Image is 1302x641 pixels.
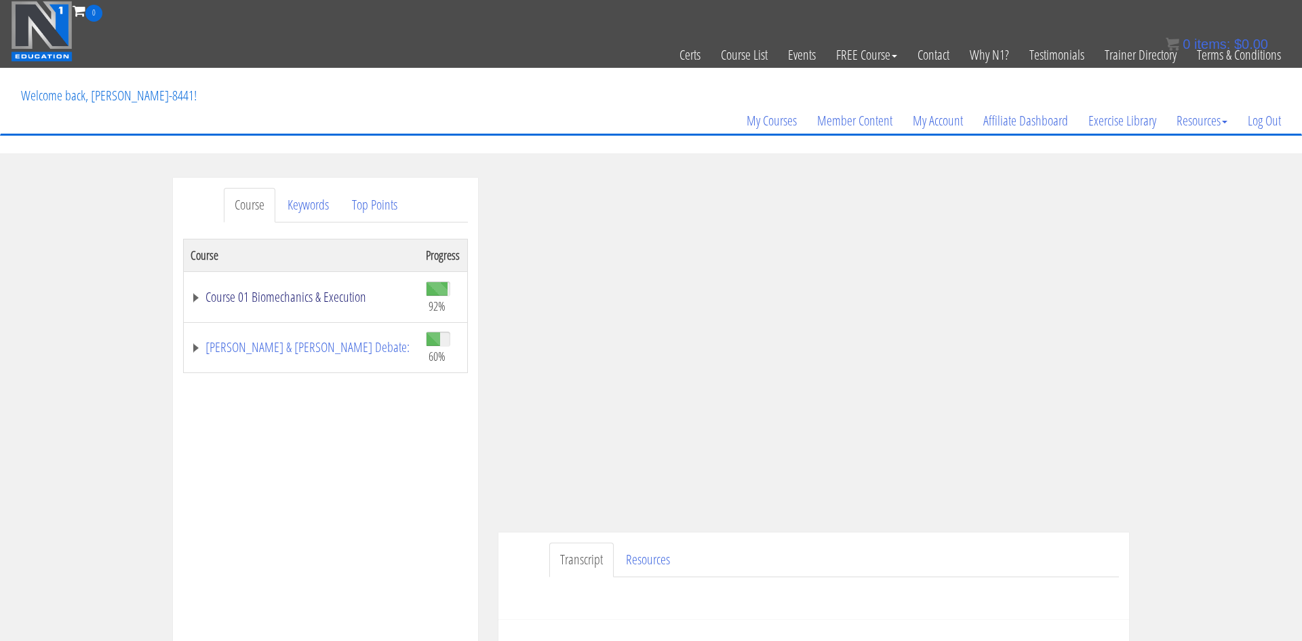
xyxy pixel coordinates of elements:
[1234,37,1268,52] bdi: 0.00
[1194,37,1230,52] span: items:
[1187,22,1291,88] a: Terms & Conditions
[826,22,907,88] a: FREE Course
[1094,22,1187,88] a: Trainer Directory
[85,5,102,22] span: 0
[224,188,275,222] a: Course
[711,22,778,88] a: Course List
[1166,37,1268,52] a: 0 items: $0.00
[1078,88,1166,153] a: Exercise Library
[419,239,467,271] th: Progress
[11,1,73,62] img: n1-education
[907,22,960,88] a: Contact
[191,341,412,354] a: [PERSON_NAME] & [PERSON_NAME] Debate:
[429,349,446,364] span: 60%
[615,543,681,577] a: Resources
[184,239,420,271] th: Course
[1166,37,1179,51] img: icon11.png
[973,88,1078,153] a: Affiliate Dashboard
[73,1,102,20] a: 0
[1019,22,1094,88] a: Testimonials
[1166,88,1238,153] a: Resources
[1234,37,1242,52] span: $
[191,290,412,304] a: Course 01 Biomechanics & Execution
[11,69,207,123] p: Welcome back, [PERSON_NAME]-8441!
[341,188,408,222] a: Top Points
[277,188,340,222] a: Keywords
[1238,88,1291,153] a: Log Out
[807,88,903,153] a: Member Content
[429,298,446,313] span: 92%
[960,22,1019,88] a: Why N1?
[903,88,973,153] a: My Account
[1183,37,1190,52] span: 0
[736,88,807,153] a: My Courses
[549,543,614,577] a: Transcript
[778,22,826,88] a: Events
[669,22,711,88] a: Certs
